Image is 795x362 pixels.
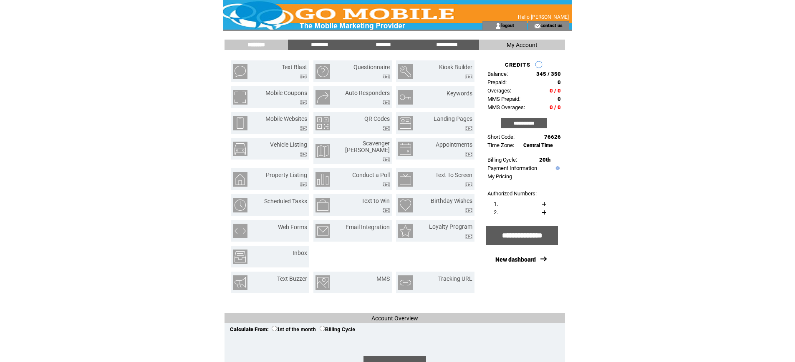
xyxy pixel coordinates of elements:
img: video.png [383,100,390,105]
a: Mobile Websites [265,115,307,122]
span: My Account [507,42,538,48]
img: scheduled-tasks.png [233,198,247,212]
span: Calculate From: [230,326,269,332]
a: Inbox [293,250,307,256]
a: New dashboard [495,256,536,263]
span: 345 / 350 [536,71,561,77]
span: 0 / 0 [550,104,561,110]
a: Scheduled Tasks [264,198,307,205]
a: Keywords [447,90,472,97]
img: email-integration.png [315,224,330,238]
a: Vehicle Listing [270,141,307,148]
input: 1st of the month [272,326,277,331]
img: kiosk-builder.png [398,64,413,79]
img: video.png [300,100,307,105]
img: qr-codes.png [315,116,330,130]
img: mobile-websites.png [233,116,247,130]
a: Text Buzzer [277,275,307,282]
img: text-to-win.png [315,198,330,212]
img: video.png [383,182,390,187]
img: landing-pages.png [398,116,413,130]
label: 1st of the month [272,327,316,332]
a: Email Integration [346,224,390,230]
img: scavenger-hunt.png [315,144,330,158]
img: vehicle-listing.png [233,142,247,156]
img: video.png [383,126,390,131]
img: video.png [465,182,472,187]
img: help.gif [554,166,560,170]
a: My Pricing [487,173,512,180]
span: MMS Prepaid: [487,96,520,102]
img: keywords.png [398,90,413,105]
span: 1. [494,201,498,207]
a: Text To Screen [435,172,472,178]
a: Text to Win [361,197,390,204]
a: QR Codes [364,115,390,122]
img: birthday-wishes.png [398,198,413,212]
span: CREDITS [505,62,530,68]
img: mms.png [315,275,330,290]
img: text-to-screen.png [398,172,413,187]
img: video.png [465,126,472,131]
img: video.png [465,234,472,239]
a: Scavenger [PERSON_NAME] [345,140,390,153]
a: contact us [540,22,563,28]
img: account_icon.gif [495,22,501,29]
img: appointments.png [398,142,413,156]
a: Conduct a Poll [352,172,390,178]
span: 0 [558,79,561,85]
img: video.png [300,75,307,79]
span: Short Code: [487,134,515,140]
input: Billing Cycle [320,326,325,331]
span: Time Zone: [487,142,514,148]
img: video.png [300,152,307,157]
img: web-forms.png [233,224,247,238]
span: Overages: [487,87,511,94]
img: video.png [383,208,390,213]
a: Tracking URL [438,275,472,282]
img: video.png [465,75,472,79]
span: Balance: [487,71,508,77]
a: Text Blast [282,64,307,70]
a: MMS [376,275,390,282]
a: Appointments [436,141,472,148]
span: Hello [PERSON_NAME] [518,14,569,20]
span: Prepaid: [487,79,507,85]
span: MMS Overages: [487,104,525,110]
label: Billing Cycle [320,327,355,332]
img: property-listing.png [233,172,247,187]
a: Web Forms [278,224,307,230]
img: text-buzzer.png [233,275,247,290]
a: Mobile Coupons [265,90,307,96]
img: text-blast.png [233,64,247,79]
img: loyalty-program.png [398,224,413,238]
a: Payment Information [487,165,537,171]
span: Billing Cycle: [487,157,517,163]
a: Property Listing [266,172,307,178]
a: Questionnaire [353,64,390,70]
img: video.png [300,126,307,131]
span: 2. [494,209,498,215]
span: Authorized Numbers: [487,190,537,197]
a: Loyalty Program [429,223,472,230]
span: Account Overview [371,315,418,322]
a: Birthday Wishes [431,197,472,204]
img: video.png [300,182,307,187]
a: logout [501,22,514,28]
span: 0 [558,96,561,102]
span: 0 / 0 [550,87,561,94]
a: Kiosk Builder [439,64,472,70]
img: questionnaire.png [315,64,330,79]
a: Auto Responders [345,90,390,96]
img: contact_us_icon.gif [534,22,540,29]
img: auto-responders.png [315,90,330,105]
span: 76626 [544,134,561,140]
img: video.png [465,152,472,157]
img: inbox.png [233,250,247,264]
img: conduct-a-poll.png [315,172,330,187]
img: mobile-coupons.png [233,90,247,105]
img: video.png [383,157,390,162]
span: Central Time [523,142,553,148]
img: video.png [465,208,472,213]
img: tracking-url.png [398,275,413,290]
